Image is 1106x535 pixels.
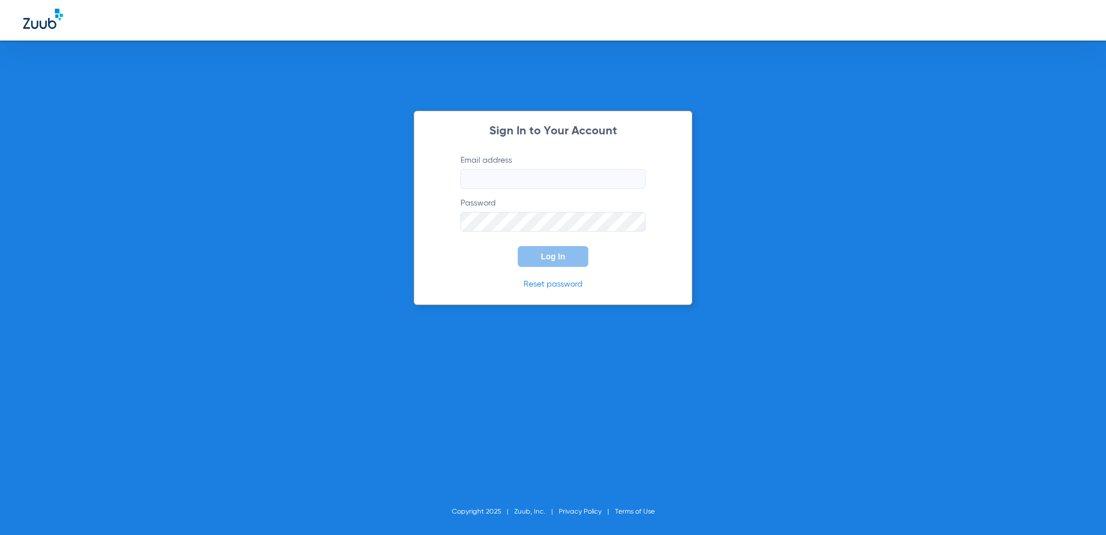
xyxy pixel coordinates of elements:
label: Password [460,197,646,232]
input: Password [460,212,646,232]
label: Email address [460,155,646,189]
a: Privacy Policy [559,508,602,515]
a: Reset password [523,280,583,288]
button: Log In [518,246,588,267]
a: Terms of Use [615,508,655,515]
img: Zuub Logo [23,9,63,29]
iframe: Chat Widget [1048,479,1106,535]
li: Zuub, Inc. [514,506,559,518]
h2: Sign In to Your Account [443,126,663,137]
span: Log In [541,252,565,261]
input: Email address [460,169,646,189]
li: Copyright 2025 [452,506,514,518]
